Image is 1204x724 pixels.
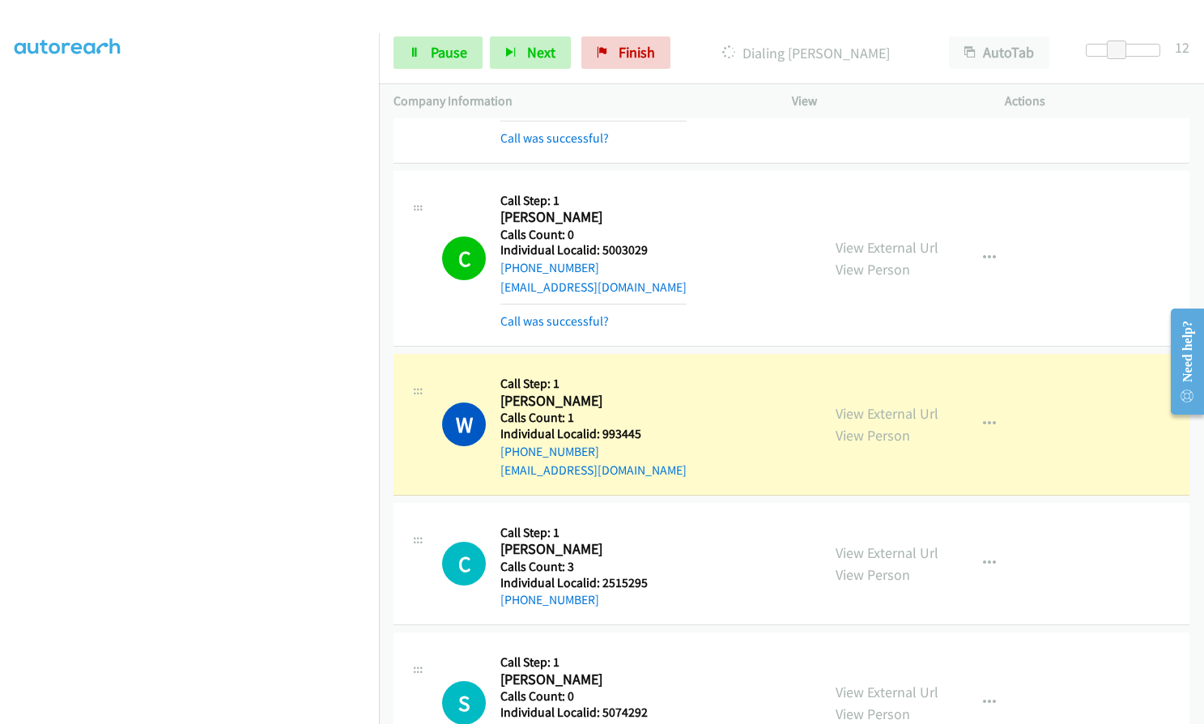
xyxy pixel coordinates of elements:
h5: Calls Count: 0 [500,688,687,705]
iframe: Resource Center [1157,297,1204,426]
button: Next [490,36,571,69]
h2: [PERSON_NAME] [500,208,674,227]
p: Dialing [PERSON_NAME] [692,42,920,64]
h5: Calls Count: 0 [500,227,687,243]
span: Next [527,43,555,62]
a: View Person [836,705,910,723]
h5: Call Step: 1 [500,193,687,209]
a: View Person [836,426,910,445]
a: Call was successful? [500,313,609,329]
a: [EMAIL_ADDRESS][DOMAIN_NAME] [500,279,687,295]
p: View [792,92,976,111]
h1: W [442,402,486,446]
h5: Calls Count: 3 [500,559,674,575]
a: View External Url [836,543,938,562]
h5: Call Step: 1 [500,525,674,541]
button: AutoTab [949,36,1049,69]
h1: C [442,236,486,280]
h5: Individual Localid: 5074292 [500,705,687,721]
a: View External Url [836,238,938,257]
p: Company Information [394,92,763,111]
span: Pause [431,43,467,62]
h5: Call Step: 1 [500,654,687,671]
a: [PHONE_NUMBER] [500,260,599,275]
h5: Call Step: 1 [500,376,687,392]
a: [EMAIL_ADDRESS][DOMAIN_NAME] [500,462,687,478]
a: View External Url [836,683,938,701]
a: Finish [581,36,670,69]
a: [PHONE_NUMBER] [500,444,599,459]
a: [PHONE_NUMBER] [500,592,599,607]
a: Call was successful? [500,130,609,146]
div: 12 [1175,36,1189,58]
span: Finish [619,43,655,62]
a: View Person [836,260,910,279]
h2: [PERSON_NAME] [500,540,674,559]
a: View External Url [836,404,938,423]
a: Pause [394,36,483,69]
h2: [PERSON_NAME] [500,392,674,411]
p: Actions [1005,92,1189,111]
h5: Individual Localid: 2515295 [500,575,674,591]
h1: C [442,542,486,586]
h2: [PERSON_NAME] [500,671,674,689]
a: View Person [836,565,910,584]
h5: Calls Count: 1 [500,410,687,426]
h5: Individual Localid: 993445 [500,426,687,442]
h5: Individual Localid: 5003029 [500,242,687,258]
